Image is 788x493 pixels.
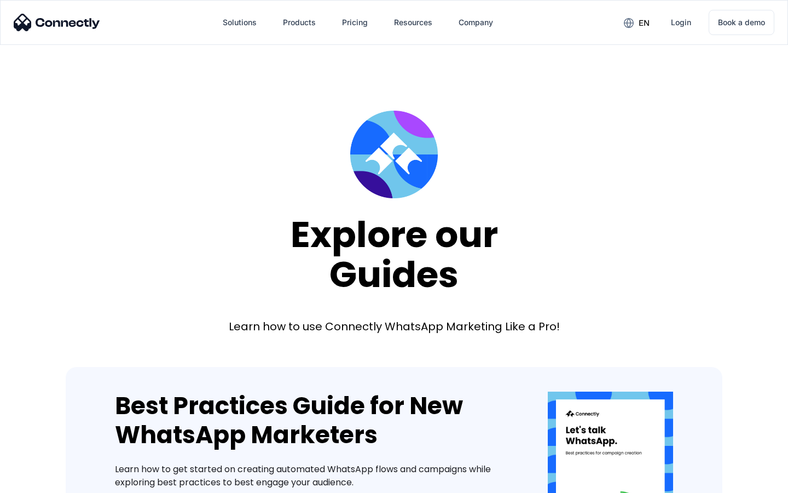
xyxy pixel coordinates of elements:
[459,15,493,30] div: Company
[709,10,774,35] a: Book a demo
[283,15,316,30] div: Products
[229,319,560,334] div: Learn how to use Connectly WhatsApp Marketing Like a Pro!
[291,215,498,294] div: Explore our Guides
[671,15,691,30] div: Login
[115,392,515,450] div: Best Practices Guide for New WhatsApp Marketers
[115,463,515,489] div: Learn how to get started on creating automated WhatsApp flows and campaigns while exploring best ...
[22,474,66,489] ul: Language list
[11,474,66,489] aside: Language selected: English
[223,15,257,30] div: Solutions
[14,14,100,31] img: Connectly Logo
[394,15,432,30] div: Resources
[333,9,376,36] a: Pricing
[639,15,650,31] div: en
[342,15,368,30] div: Pricing
[662,9,700,36] a: Login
